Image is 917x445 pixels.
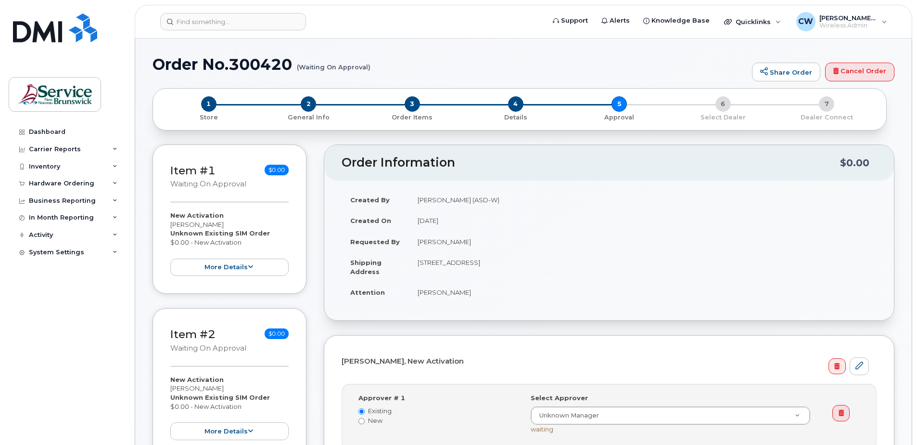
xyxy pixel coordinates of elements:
[358,416,516,425] label: New
[468,113,563,122] p: Details
[170,180,246,188] small: Waiting On Approval
[256,112,360,122] a: 2 General Info
[297,56,370,71] small: (Waiting On Approval)
[358,406,516,416] label: Existing
[342,156,840,170] h2: Order Information
[409,231,877,252] td: [PERSON_NAME]
[342,357,869,366] h4: [PERSON_NAME], New Activation
[531,425,553,433] span: waiting
[364,113,460,122] p: Order Items
[153,56,747,73] h1: Order No.300420
[170,344,246,353] small: Waiting On Approval
[531,407,810,424] a: Unknown Manager
[265,165,289,175] span: $0.00
[409,252,877,282] td: [STREET_ADDRESS]
[170,211,289,276] div: [PERSON_NAME] $0.00 - New Activation
[350,196,390,204] strong: Created By
[170,375,289,440] div: [PERSON_NAME] $0.00 - New Activation
[165,113,253,122] p: Store
[170,211,224,219] strong: New Activation
[265,328,289,339] span: $0.00
[840,154,869,172] div: $0.00
[409,282,877,303] td: [PERSON_NAME]
[260,113,356,122] p: General Info
[358,408,365,415] input: Existing
[161,112,256,122] a: 1 Store
[170,393,270,401] strong: Unknown Existing SIM Order
[170,164,216,177] a: Item #1
[301,96,316,112] span: 2
[531,393,588,403] label: Select Approver
[170,327,216,341] a: Item #2
[539,412,599,419] span: Unknown Manager
[409,189,877,210] td: [PERSON_NAME] (ASD-W)
[170,422,289,440] button: more details
[358,418,365,424] input: New
[825,63,894,82] a: Cancel Order
[170,376,224,383] strong: New Activation
[360,112,464,122] a: 3 Order Items
[358,393,405,403] label: Approver # 1
[508,96,523,112] span: 4
[405,96,420,112] span: 3
[752,63,820,82] a: Share Order
[409,210,877,231] td: [DATE]
[464,112,567,122] a: 4 Details
[350,288,385,296] strong: Attention
[350,259,382,275] strong: Shipping Address
[201,96,217,112] span: 1
[350,238,400,246] strong: Requested By
[170,259,289,276] button: more details
[170,229,270,237] strong: Unknown Existing SIM Order
[350,217,391,224] strong: Created On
